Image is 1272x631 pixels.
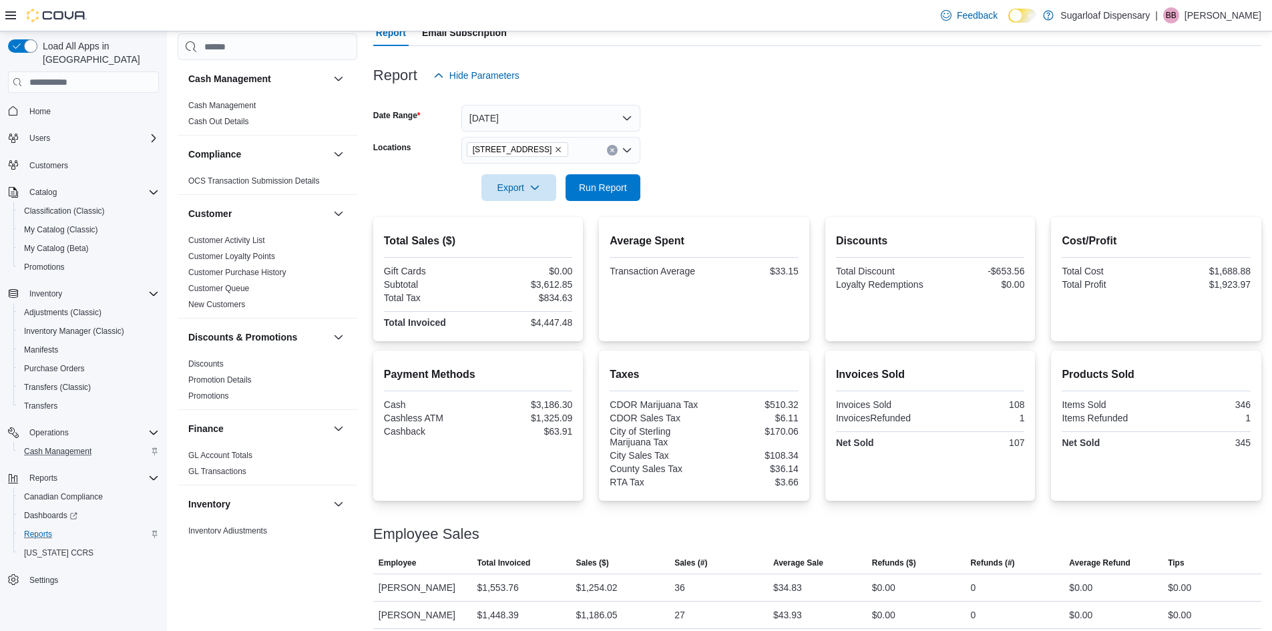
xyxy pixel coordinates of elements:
[19,379,159,395] span: Transfers (Classic)
[19,398,63,414] a: Transfers
[188,450,252,461] span: GL Account Totals
[29,133,50,144] span: Users
[1159,279,1251,290] div: $1,923.97
[1062,279,1153,290] div: Total Profit
[836,279,927,290] div: Loyalty Redemptions
[467,142,569,157] span: 336 East Chestnut St
[188,299,245,310] span: New Customers
[331,146,347,162] button: Compliance
[24,425,159,441] span: Operations
[19,379,96,395] a: Transfers (Classic)
[19,545,159,561] span: Washington CCRS
[24,184,159,200] span: Catalog
[610,413,701,423] div: CDOR Sales Tax
[13,322,164,341] button: Inventory Manager (Classic)
[19,443,97,459] a: Cash Management
[29,288,62,299] span: Inventory
[29,160,68,171] span: Customers
[376,19,406,46] span: Report
[933,279,1024,290] div: $0.00
[19,323,159,339] span: Inventory Manager (Classic)
[29,187,57,198] span: Catalog
[13,506,164,525] a: Dashboards
[188,176,320,186] a: OCS Transaction Submission Details
[188,207,328,220] button: Customer
[1168,558,1184,568] span: Tips
[19,507,83,523] a: Dashboards
[13,487,164,506] button: Canadian Compliance
[1062,266,1153,276] div: Total Cost
[24,510,77,521] span: Dashboards
[610,367,799,383] h2: Taxes
[373,526,479,542] h3: Employee Sales
[19,304,159,321] span: Adjustments (Classic)
[674,558,707,568] span: Sales (#)
[188,359,224,369] a: Discounts
[19,259,159,275] span: Promotions
[188,72,271,85] h3: Cash Management
[19,259,70,275] a: Promotions
[13,258,164,276] button: Promotions
[576,607,617,623] div: $1,186.05
[477,607,519,623] div: $1,448.39
[24,572,159,588] span: Settings
[1166,7,1177,23] span: BB
[24,130,55,146] button: Users
[1069,607,1092,623] div: $0.00
[373,67,417,83] h3: Report
[24,446,91,457] span: Cash Management
[836,266,927,276] div: Total Discount
[384,367,573,383] h2: Payment Methods
[933,413,1024,423] div: 1
[473,143,552,156] span: [STREET_ADDRESS]
[13,525,164,544] button: Reports
[19,489,108,505] a: Canadian Compliance
[373,142,411,153] label: Locations
[24,157,159,174] span: Customers
[576,558,608,568] span: Sales ($)
[188,252,275,261] a: Customer Loyalty Points
[13,239,164,258] button: My Catalog (Beta)
[13,202,164,220] button: Classification (Classic)
[554,146,562,154] button: Remove 336 East Chestnut St from selection in this group
[178,97,357,135] div: Cash Management
[384,399,475,410] div: Cash
[1060,7,1150,23] p: Sugarloaf Dispensary
[707,463,799,474] div: $36.14
[3,284,164,303] button: Inventory
[188,331,297,344] h3: Discounts & Promotions
[24,326,124,337] span: Inventory Manager (Classic)
[935,2,1003,29] a: Feedback
[674,607,685,623] div: 27
[19,489,159,505] span: Canadian Compliance
[836,233,1025,249] h2: Discounts
[19,240,94,256] a: My Catalog (Beta)
[331,206,347,222] button: Customer
[1069,558,1130,568] span: Average Refund
[933,437,1024,448] div: 107
[1069,580,1092,596] div: $0.00
[178,173,357,194] div: Compliance
[188,283,249,294] span: Customer Queue
[1159,413,1251,423] div: 1
[19,342,63,358] a: Manifests
[8,95,159,624] nav: Complex example
[13,442,164,461] button: Cash Management
[331,71,347,87] button: Cash Management
[622,145,632,156] button: Open list of options
[1062,413,1153,423] div: Items Refunded
[384,233,573,249] h2: Total Sales ($)
[971,558,1015,568] span: Refunds (#)
[384,317,446,328] strong: Total Invoiced
[384,413,475,423] div: Cashless ATM
[188,268,286,277] a: Customer Purchase History
[481,292,572,303] div: $834.63
[24,401,57,411] span: Transfers
[13,359,164,378] button: Purchase Orders
[188,101,256,110] a: Cash Management
[1062,233,1251,249] h2: Cost/Profit
[24,363,85,374] span: Purchase Orders
[481,399,572,410] div: $3,186.30
[707,426,799,437] div: $170.06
